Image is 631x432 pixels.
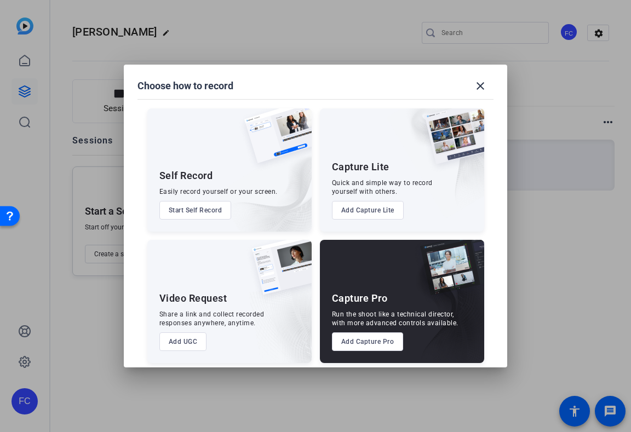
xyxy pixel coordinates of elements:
img: embarkstudio-capture-lite.png [386,108,484,218]
img: ugc-content.png [244,240,312,306]
img: self-record.png [236,108,312,174]
div: Video Request [159,292,227,305]
img: capture-pro.png [412,240,484,307]
h1: Choose how to record [137,79,233,93]
button: Add Capture Pro [332,332,404,351]
img: capture-lite.png [416,108,484,175]
div: Run the shoot like a technical director, with more advanced controls available. [332,310,458,327]
div: Self Record [159,169,213,182]
img: embarkstudio-ugc-content.png [248,274,312,363]
button: Start Self Record [159,201,232,220]
div: Capture Lite [332,160,389,174]
img: embarkstudio-self-record.png [216,132,312,232]
img: embarkstudio-capture-pro.png [403,254,484,363]
div: Easily record yourself or your screen. [159,187,278,196]
div: Quick and simple way to record yourself with others. [332,178,433,196]
button: Add Capture Lite [332,201,404,220]
div: Share a link and collect recorded responses anywhere, anytime. [159,310,265,327]
button: Add UGC [159,332,207,351]
div: Capture Pro [332,292,388,305]
mat-icon: close [474,79,487,93]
